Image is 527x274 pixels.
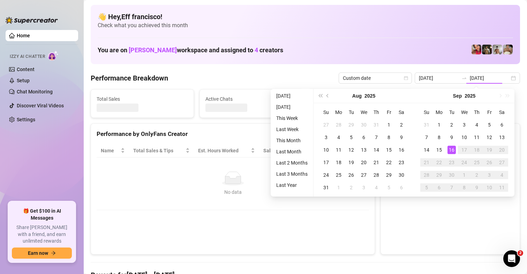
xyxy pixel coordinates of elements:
[28,250,48,256] span: Earn now
[386,129,514,139] div: Sales by OnlyFans Creator
[17,103,64,108] a: Discover Viral Videos
[518,250,523,256] span: 2
[51,251,56,256] span: arrow-right
[472,45,481,54] img: Vanessa
[98,22,513,29] span: Check what you achieved this month
[205,95,297,103] span: Active Chats
[419,74,459,82] input: Start date
[314,95,406,103] span: Messages Sent
[133,147,184,154] span: Total Sales & Tips
[6,17,58,24] img: logo-BBDzfeDw.svg
[17,89,53,94] a: Chat Monitoring
[97,144,129,158] th: Name
[263,147,299,154] span: Sales / Hour
[404,76,408,80] span: calendar
[48,51,59,61] img: AI Chatter
[17,78,30,83] a: Setup
[17,33,30,38] a: Home
[98,12,513,22] h4: 👋 Hey, Eff francisco !
[492,45,502,54] img: aussieboy_j
[482,45,492,54] img: Tony
[17,67,35,72] a: Content
[104,188,362,196] div: No data
[503,250,520,267] iframe: Intercom live chat
[12,224,72,245] span: Share [PERSON_NAME] with a friend, and earn unlimited rewards
[255,46,258,54] span: 4
[129,46,177,54] span: [PERSON_NAME]
[343,73,408,83] span: Custom date
[91,73,168,83] h4: Performance Breakdown
[12,248,72,259] button: Earn nowarrow-right
[12,208,72,221] span: 🎁 Get $100 in AI Messages
[101,147,119,154] span: Name
[470,74,510,82] input: End date
[259,144,308,158] th: Sales / Hour
[313,147,360,154] span: Chat Conversion
[198,147,249,154] div: Est. Hours Worked
[461,75,467,81] span: swap-right
[461,75,467,81] span: to
[98,46,283,54] h1: You are on workspace and assigned to creators
[129,144,194,158] th: Total Sales & Tips
[309,144,369,158] th: Chat Conversion
[97,95,188,103] span: Total Sales
[10,53,45,60] span: Izzy AI Chatter
[503,45,513,54] img: Aussieboy_jfree
[97,129,369,139] div: Performance by OnlyFans Creator
[17,117,35,122] a: Settings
